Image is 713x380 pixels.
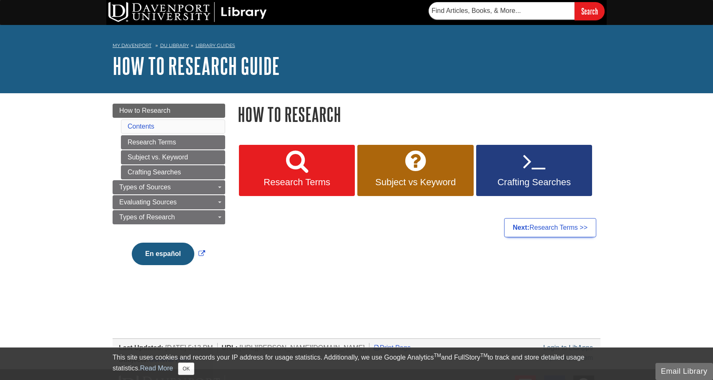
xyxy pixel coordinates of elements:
a: Evaluating Sources [113,195,225,209]
a: Next:Research Terms >> [504,218,596,237]
span: [DATE] 5:13 PM [165,344,213,351]
div: Guide Page Menu [113,104,225,279]
button: Close [178,363,194,375]
input: Find Articles, Books, & More... [429,2,575,20]
span: [URL][PERSON_NAME][DOMAIN_NAME] [239,344,365,351]
h1: How to Research [238,104,600,125]
nav: breadcrumb [113,40,600,53]
form: Searches DU Library's articles, books, and more [429,2,605,20]
span: Research Terms [245,177,349,188]
a: Contents [128,123,154,130]
a: Read More [140,365,173,372]
a: How to Research [113,104,225,118]
i: Print Page [374,344,380,351]
a: Library Guides [196,42,235,48]
img: DU Library [108,2,267,22]
a: My Davenport [113,42,151,49]
a: Crafting Searches [121,165,225,179]
a: Types of Research [113,210,225,224]
a: Research Terms [239,145,355,196]
strong: Next: [513,224,530,231]
span: How to Research [119,107,171,114]
span: Types of Sources [119,184,171,191]
a: DU Library [160,42,189,48]
span: Crafting Searches [482,177,586,188]
button: Email Library [655,363,713,380]
span: Last Updated: [119,344,163,351]
a: Types of Sources [113,180,225,194]
span: URL: [222,344,238,351]
input: Search [575,2,605,20]
button: En español [132,243,194,265]
sup: TM [434,353,441,358]
a: Subject vs. Keyword [121,150,225,164]
span: Types of Research [119,214,175,221]
sup: TM [480,353,487,358]
a: Login to LibApps [543,344,593,351]
span: Evaluating Sources [119,199,177,206]
span: Subject vs Keyword [364,177,467,188]
a: Link opens in new window [130,250,207,257]
a: Crafting Searches [476,145,592,196]
div: This site uses cookies and records your IP address for usage statistics. Additionally, we use Goo... [113,353,600,375]
a: Research Terms [121,135,225,149]
a: How to Research Guide [113,53,280,79]
a: Subject vs Keyword [357,145,473,196]
a: Print Page [374,344,411,351]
